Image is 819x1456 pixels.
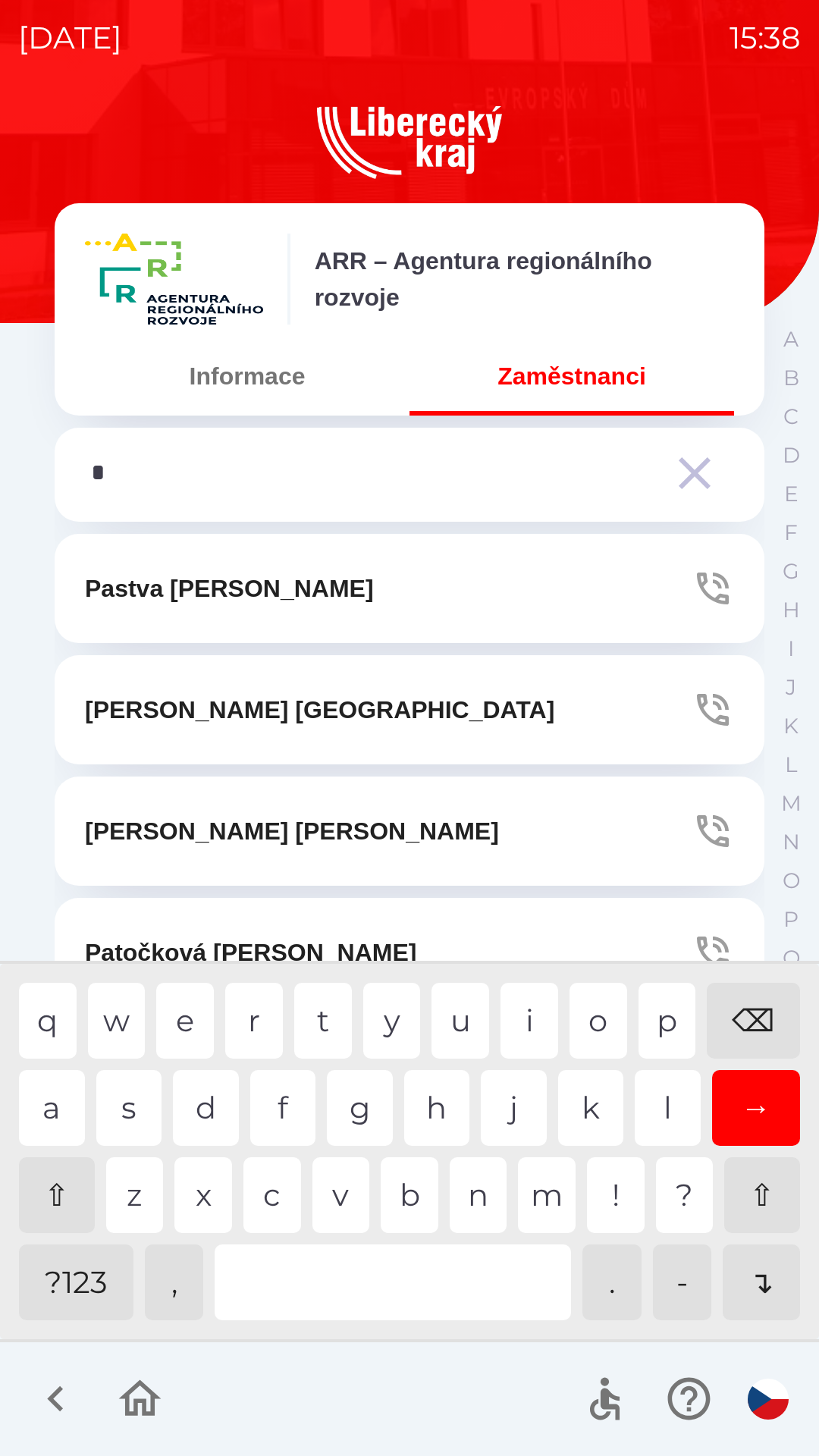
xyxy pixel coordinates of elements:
[748,1379,789,1420] img: cs flag
[730,15,801,61] p: 15:38
[55,898,764,1007] button: Patočková [PERSON_NAME]
[55,777,764,886] button: [PERSON_NAME] [PERSON_NAME]
[18,15,122,61] p: [DATE]
[85,349,409,403] button: Informace
[315,243,734,315] p: ARR – Agentura regionálního rozvoje
[85,570,374,607] p: Pastva [PERSON_NAME]
[85,234,263,325] img: 157ba001-05af-4362-8ba6-6f64d3b6f433.png
[55,655,764,764] button: [PERSON_NAME] [GEOGRAPHIC_DATA]
[85,934,416,971] p: Patočková [PERSON_NAME]
[409,349,734,403] button: Zaměstnanci
[85,813,499,849] p: [PERSON_NAME] [PERSON_NAME]
[55,106,764,179] img: Logo
[55,534,764,643] button: Pastva [PERSON_NAME]
[85,692,554,728] p: [PERSON_NAME] [GEOGRAPHIC_DATA]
